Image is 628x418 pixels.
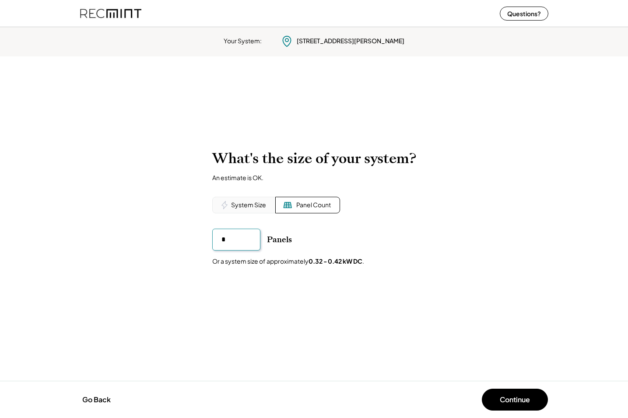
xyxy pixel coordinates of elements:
div: [STREET_ADDRESS][PERSON_NAME] [297,37,404,45]
div: An estimate is OK. [212,174,263,181]
div: Panels [267,234,292,245]
button: Questions? [500,7,548,21]
img: Solar%20Panel%20Icon.svg [283,201,292,209]
img: recmint-logotype%403x%20%281%29.jpeg [80,2,141,25]
button: Continue [482,389,548,411]
h2: What's the size of your system? [212,150,416,167]
strong: 0.32 - 0.42 kW DC [309,257,362,265]
div: Or a system size of approximately . [212,257,364,266]
button: Go Back [80,390,113,409]
div: Panel Count [296,201,331,209]
div: Your System: [224,37,262,45]
div: System Size [231,201,266,209]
